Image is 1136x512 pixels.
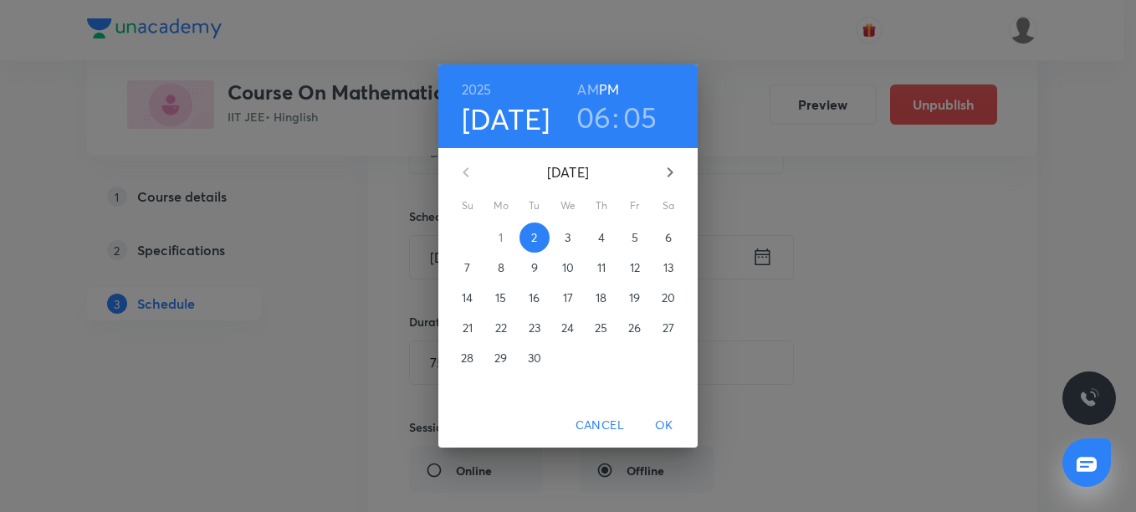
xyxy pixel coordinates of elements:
[663,320,674,336] p: 27
[494,350,507,366] p: 29
[531,229,537,246] p: 2
[596,289,606,306] p: 18
[464,259,470,276] p: 7
[663,259,673,276] p: 13
[486,313,516,343] button: 22
[623,100,658,135] button: 05
[463,320,473,336] p: 21
[453,283,483,313] button: 14
[453,197,483,214] span: Su
[562,259,574,276] p: 10
[665,229,672,246] p: 6
[620,197,650,214] span: Fr
[586,283,617,313] button: 18
[519,313,550,343] button: 23
[486,197,516,214] span: Mo
[653,253,683,283] button: 13
[461,350,473,366] p: 28
[553,313,583,343] button: 24
[553,197,583,214] span: We
[620,283,650,313] button: 19
[519,343,550,373] button: 30
[565,229,571,246] p: 3
[553,253,583,283] button: 10
[462,289,473,306] p: 14
[586,253,617,283] button: 11
[644,415,684,436] span: OK
[630,259,640,276] p: 12
[586,223,617,253] button: 4
[529,289,540,306] p: 16
[632,229,638,246] p: 5
[529,320,540,336] p: 23
[586,197,617,214] span: Th
[620,253,650,283] button: 12
[597,259,606,276] p: 11
[498,259,504,276] p: 8
[653,313,683,343] button: 27
[453,253,483,283] button: 7
[519,283,550,313] button: 16
[595,320,607,336] p: 25
[531,259,538,276] p: 9
[628,320,641,336] p: 26
[453,313,483,343] button: 21
[629,289,640,306] p: 19
[653,283,683,313] button: 20
[576,415,624,436] span: Cancel
[462,101,550,136] button: [DATE]
[599,78,619,101] button: PM
[561,320,574,336] p: 24
[462,78,492,101] button: 2025
[519,253,550,283] button: 9
[553,223,583,253] button: 3
[612,100,619,135] h3: :
[495,320,507,336] p: 22
[453,343,483,373] button: 28
[519,197,550,214] span: Tu
[653,223,683,253] button: 6
[598,229,605,246] p: 4
[563,289,573,306] p: 17
[653,197,683,214] span: Sa
[586,313,617,343] button: 25
[486,343,516,373] button: 29
[620,223,650,253] button: 5
[486,253,516,283] button: 8
[495,289,506,306] p: 15
[569,410,631,441] button: Cancel
[486,162,650,182] p: [DATE]
[486,283,516,313] button: 15
[553,283,583,313] button: 17
[528,350,541,366] p: 30
[576,100,611,135] button: 06
[620,313,650,343] button: 26
[637,410,691,441] button: OK
[577,78,598,101] button: AM
[519,223,550,253] button: 2
[662,289,675,306] p: 20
